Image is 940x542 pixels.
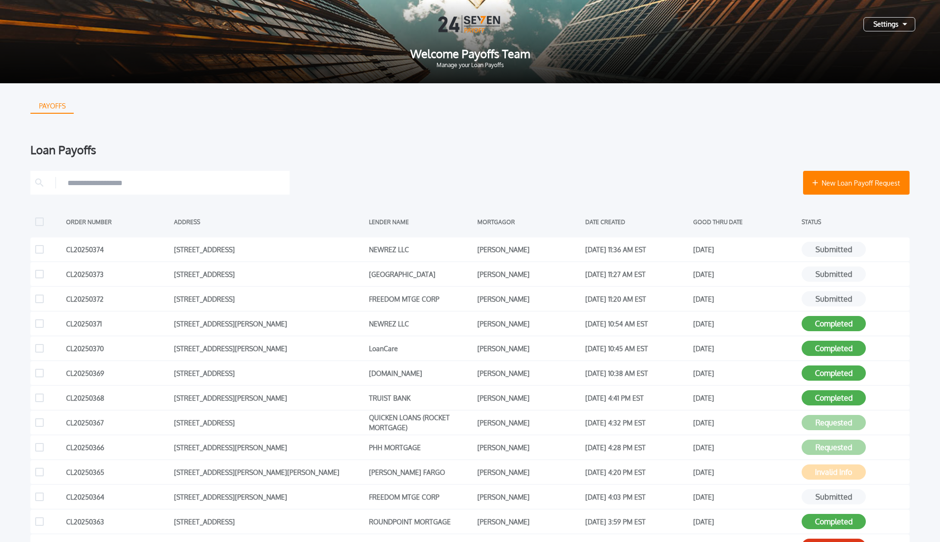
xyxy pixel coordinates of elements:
[802,242,866,257] button: Submitted
[693,391,796,405] div: [DATE]
[693,341,796,355] div: [DATE]
[66,465,169,479] div: CL20250365
[66,215,169,229] div: ORDER NUMBER
[585,316,688,331] div: [DATE] 10:54 AM EST
[174,267,364,281] div: [STREET_ADDRESS]
[822,178,900,188] span: New Loan Payoff Request
[477,440,581,454] div: [PERSON_NAME]
[174,391,364,405] div: [STREET_ADDRESS][PERSON_NAME]
[585,465,688,479] div: [DATE] 4:20 PM EST
[477,316,581,331] div: [PERSON_NAME]
[863,17,915,31] button: Settings
[369,316,472,331] div: NEWREZ LLC
[369,366,472,380] div: [DOMAIN_NAME]
[174,415,364,430] div: [STREET_ADDRESS]
[66,366,169,380] div: CL20250369
[477,267,581,281] div: [PERSON_NAME]
[693,242,796,256] div: [DATE]
[693,490,796,504] div: [DATE]
[585,215,688,229] div: DATE CREATED
[369,267,472,281] div: [GEOGRAPHIC_DATA]
[802,316,866,331] button: Completed
[369,341,472,355] div: LoanCare
[174,316,364,331] div: [STREET_ADDRESS][PERSON_NAME]
[802,440,866,455] button: Requested
[802,415,866,430] button: Requested
[477,292,581,306] div: [PERSON_NAME]
[31,99,73,114] div: PAYOFFS
[477,514,581,529] div: [PERSON_NAME]
[66,341,169,355] div: CL20250370
[585,391,688,405] div: [DATE] 4:41 PM EST
[477,215,581,229] div: MORTGAGOR
[693,465,796,479] div: [DATE]
[585,267,688,281] div: [DATE] 11:27 AM EST
[174,440,364,454] div: [STREET_ADDRESS][PERSON_NAME]
[802,514,866,529] button: Completed
[369,514,472,529] div: ROUNDPOINT MORTGAGE
[802,489,866,504] button: Submitted
[693,267,796,281] div: [DATE]
[693,440,796,454] div: [DATE]
[477,415,581,430] div: [PERSON_NAME]
[477,341,581,355] div: [PERSON_NAME]
[693,366,796,380] div: [DATE]
[802,341,866,356] button: Completed
[477,490,581,504] div: [PERSON_NAME]
[66,415,169,430] div: CL20250367
[66,490,169,504] div: CL20250364
[174,465,364,479] div: [STREET_ADDRESS][PERSON_NAME][PERSON_NAME]
[477,391,581,405] div: [PERSON_NAME]
[15,62,925,68] span: Manage your Loan Payoffs
[585,366,688,380] div: [DATE] 10:38 AM EST
[585,242,688,256] div: [DATE] 11:36 AM EST
[585,415,688,430] div: [DATE] 4:32 PM EST
[369,242,472,256] div: NEWREZ LLC
[585,514,688,529] div: [DATE] 3:59 PM EST
[369,215,472,229] div: LENDER NAME
[174,366,364,380] div: [STREET_ADDRESS]
[477,366,581,380] div: [PERSON_NAME]
[369,415,472,430] div: QUICKEN LOANS (ROCKET MORTGAGE)
[174,490,364,504] div: [STREET_ADDRESS][PERSON_NAME]
[802,266,866,282] button: Submitted
[802,464,866,480] button: Invalid Info
[693,215,796,229] div: GOOD THRU DATE
[174,292,364,306] div: [STREET_ADDRESS]
[66,316,169,331] div: CL20250371
[438,15,502,33] img: Logo
[802,390,866,405] button: Completed
[585,490,688,504] div: [DATE] 4:03 PM EST
[585,440,688,454] div: [DATE] 4:28 PM EST
[369,391,472,405] div: TRUIST BANK
[30,99,74,114] button: PAYOFFS
[30,144,910,156] div: Loan Payoffs
[585,292,688,306] div: [DATE] 11:20 AM EST
[803,171,910,195] button: New Loan Payoff Request
[693,292,796,306] div: [DATE]
[693,415,796,430] div: [DATE]
[66,440,169,454] div: CL20250366
[585,341,688,355] div: [DATE] 10:45 AM EST
[66,391,169,405] div: CL20250368
[66,292,169,306] div: CL20250372
[174,514,364,529] div: [STREET_ADDRESS]
[174,341,364,355] div: [STREET_ADDRESS][PERSON_NAME]
[369,440,472,454] div: PHH MORTGAGE
[174,242,364,256] div: [STREET_ADDRESS]
[15,48,925,59] span: Welcome Payoffs Team
[802,365,866,381] button: Completed
[802,291,866,306] button: Submitted
[174,215,364,229] div: ADDRESS
[66,514,169,529] div: CL20250363
[369,490,472,504] div: FREEDOM MTGE CORP
[369,292,472,306] div: FREEDOM MTGE CORP
[693,514,796,529] div: [DATE]
[802,215,905,229] div: STATUS
[369,465,472,479] div: [PERSON_NAME] FARGO
[477,242,581,256] div: [PERSON_NAME]
[66,267,169,281] div: CL20250373
[477,465,581,479] div: [PERSON_NAME]
[693,316,796,331] div: [DATE]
